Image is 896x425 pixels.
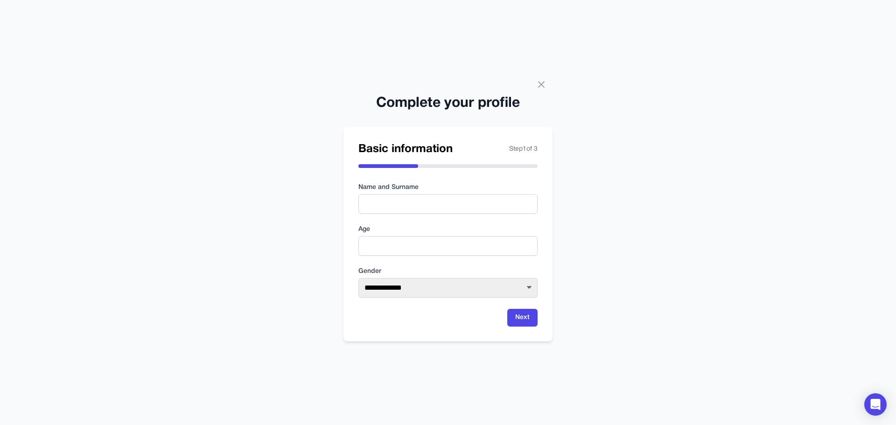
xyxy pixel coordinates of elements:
[358,142,453,157] h2: Basic information
[343,95,553,112] h2: Complete your profile
[864,393,887,416] div: Open Intercom Messenger
[358,225,538,234] label: Age
[358,267,538,276] label: Gender
[358,183,538,192] label: Name and Surname
[507,309,538,327] button: Next
[509,145,538,154] span: Step 1 of 3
